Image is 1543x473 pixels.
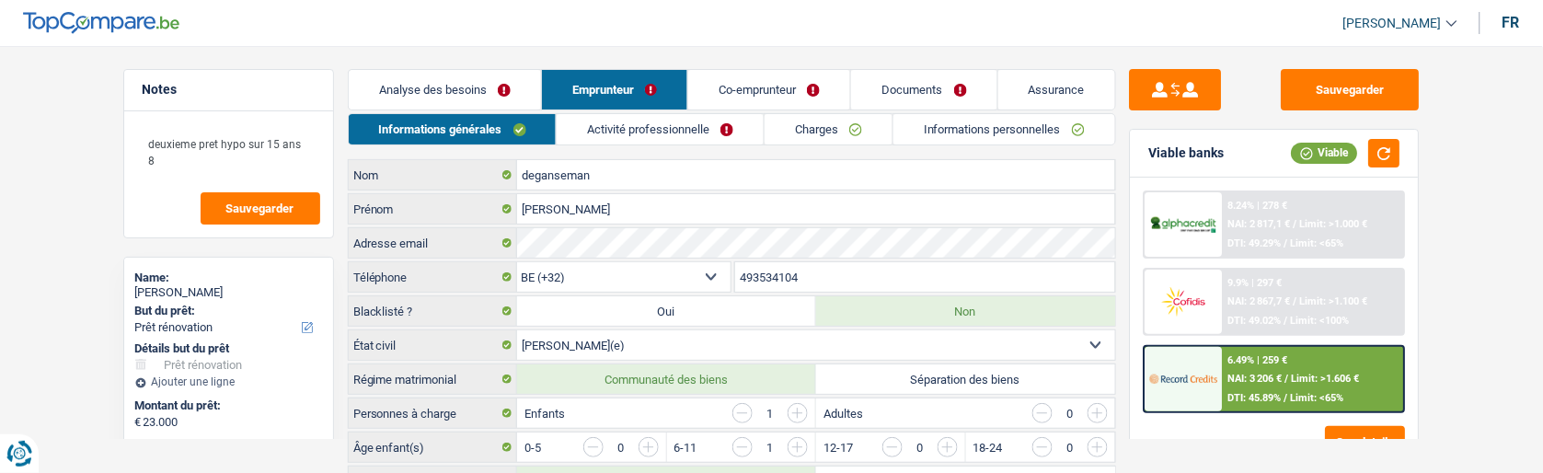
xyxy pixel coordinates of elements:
span: / [1284,315,1288,327]
span: Limit: >1.100 € [1300,295,1368,307]
span: NAI: 3 206 € [1228,373,1283,385]
label: Âge enfant(s) [349,433,517,462]
label: Blacklisté ? [349,296,517,326]
input: 401020304 [735,262,1115,292]
label: Téléphone [349,262,517,292]
a: [PERSON_NAME] [1329,8,1457,39]
span: Limit: <100% [1291,315,1350,327]
span: Limit: <65% [1291,392,1344,404]
a: Charges [765,114,892,144]
label: Enfants [524,408,565,420]
label: Prénom [349,194,517,224]
button: Sauvegarder [201,192,320,225]
img: Cofidis [1150,284,1218,318]
div: Viable banks [1149,145,1225,161]
label: Communauté des biens [517,364,816,394]
label: But du prêt: [135,304,318,318]
span: DTI: 45.89% [1228,392,1282,404]
div: 8.24% | 278 € [1228,200,1288,212]
a: Informations personnelles [893,114,1115,144]
span: Sauvegarder [226,202,294,214]
div: Viable [1292,143,1358,163]
img: TopCompare Logo [23,12,179,34]
div: 0 [1062,408,1078,420]
label: Personnes à charge [349,398,517,428]
span: € [135,415,142,430]
span: DTI: 49.02% [1228,315,1282,327]
div: Name: [135,271,322,285]
label: Séparation des biens [816,364,1115,394]
div: Détails but du prêt [135,341,322,356]
label: Nom [349,160,517,190]
label: Oui [517,296,816,326]
span: / [1284,392,1288,404]
label: 0-5 [524,442,541,454]
span: Limit: >1.606 € [1292,373,1360,385]
div: Ajouter une ligne [135,375,322,388]
span: [PERSON_NAME] [1343,16,1442,31]
label: Montant du prêt: [135,398,318,413]
a: Co-emprunteur [688,70,850,110]
span: NAI: 2 867,7 € [1228,295,1291,307]
span: DTI: 49.29% [1228,237,1282,249]
div: 0 [613,442,629,454]
a: Analyse des besoins [349,70,541,110]
label: Régime matrimonial [349,364,517,394]
div: 6.49% | 259 € [1228,354,1288,366]
a: Assurance [998,70,1115,110]
a: Activité professionnelle [557,114,764,144]
img: Record Credits [1150,362,1218,396]
button: See details [1326,426,1406,458]
h5: Notes [143,82,315,98]
span: Limit: >1.000 € [1300,218,1368,230]
span: NAI: 2 817,1 € [1228,218,1291,230]
label: Adultes [823,408,863,420]
span: / [1294,295,1297,307]
div: [PERSON_NAME] [135,285,322,300]
span: / [1285,373,1289,385]
span: / [1294,218,1297,230]
label: Non [816,296,1115,326]
button: Sauvegarder [1282,69,1420,110]
label: État civil [349,330,517,360]
div: 1 [762,408,778,420]
div: 9.9% | 297 € [1228,277,1283,289]
div: fr [1503,14,1520,31]
label: Adresse email [349,228,517,258]
a: Emprunteur [542,70,687,110]
a: Informations générales [349,114,557,144]
span: / [1284,237,1288,249]
img: AlphaCredit [1150,214,1218,236]
a: Documents [851,70,996,110]
span: Limit: <65% [1291,237,1344,249]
